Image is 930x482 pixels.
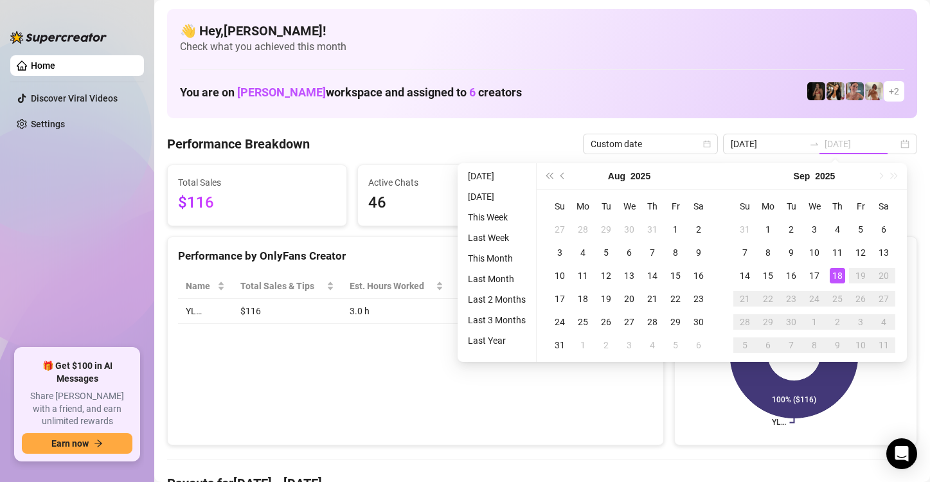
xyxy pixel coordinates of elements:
img: logo-BBDzfeDw.svg [10,31,107,44]
th: Su [733,195,756,218]
td: 2025-09-30 [780,310,803,334]
td: 2025-08-12 [595,264,618,287]
div: 5 [598,245,614,260]
a: Home [31,60,55,71]
span: Total Sales & Tips [240,279,323,293]
td: 2025-08-21 [641,287,664,310]
text: YL… [771,418,785,427]
td: 2025-09-11 [826,241,849,264]
th: Total Sales & Tips [233,274,341,299]
div: 9 [830,337,845,353]
td: 2025-09-01 [756,218,780,241]
li: Last 3 Months [463,312,531,328]
div: 11 [830,245,845,260]
div: 7 [783,337,799,353]
span: Custom date [591,134,710,154]
span: to [809,139,819,149]
td: 2025-10-05 [733,334,756,357]
div: 14 [737,268,753,283]
td: 2025-09-17 [803,264,826,287]
div: 1 [807,314,822,330]
div: 6 [760,337,776,353]
div: 25 [575,314,591,330]
div: 19 [853,268,868,283]
div: 11 [876,337,891,353]
td: 2025-10-10 [849,334,872,357]
li: Last 2 Months [463,292,531,307]
td: 2025-09-27 [872,287,895,310]
div: 17 [807,268,822,283]
a: Settings [31,119,65,129]
td: 3.0 h [342,299,451,324]
li: Last Week [463,230,531,245]
div: 17 [552,291,568,307]
td: 2025-08-15 [664,264,687,287]
td: 2025-08-10 [548,264,571,287]
div: 5 [737,337,753,353]
li: Last Year [463,333,531,348]
div: 29 [668,314,683,330]
img: YL [846,82,864,100]
div: 21 [737,291,753,307]
div: 30 [691,314,706,330]
div: 26 [853,291,868,307]
td: 2025-08-04 [571,241,595,264]
div: 9 [691,245,706,260]
div: 2 [783,222,799,237]
span: arrow-right [94,439,103,448]
td: 2025-08-23 [687,287,710,310]
div: 20 [876,268,891,283]
th: We [803,195,826,218]
div: 7 [737,245,753,260]
td: 2025-08-13 [618,264,641,287]
td: 2025-09-20 [872,264,895,287]
div: 3 [621,337,637,353]
img: Green [865,82,883,100]
span: Check what you achieved this month [180,40,904,54]
div: 3 [552,245,568,260]
div: 23 [783,291,799,307]
span: 46 [368,191,526,215]
div: 2 [691,222,706,237]
span: Total Sales [178,175,336,190]
td: 2025-08-31 [733,218,756,241]
div: 20 [621,291,637,307]
td: 2025-09-22 [756,287,780,310]
th: Mo [571,195,595,218]
th: Sa [872,195,895,218]
td: 2025-08-29 [664,310,687,334]
td: 2025-09-28 [733,310,756,334]
div: 22 [760,291,776,307]
span: 🎁 Get $100 in AI Messages [22,360,132,385]
img: AD [827,82,845,100]
td: 2025-09-25 [826,287,849,310]
button: Previous month (PageUp) [556,163,570,189]
td: 2025-10-09 [826,334,849,357]
div: Est. Hours Worked [350,279,433,293]
th: Fr [664,195,687,218]
td: 2025-08-31 [548,334,571,357]
div: 8 [807,337,822,353]
div: 14 [645,268,660,283]
img: D [807,82,825,100]
th: Fr [849,195,872,218]
td: 2025-08-18 [571,287,595,310]
div: 22 [668,291,683,307]
span: Earn now [51,438,89,449]
span: calendar [703,140,711,148]
span: swap-right [809,139,819,149]
td: 2025-08-27 [618,310,641,334]
div: 29 [598,222,614,237]
div: 4 [876,314,891,330]
td: 2025-09-21 [733,287,756,310]
td: 2025-07-27 [548,218,571,241]
span: Name [186,279,215,293]
div: 27 [621,314,637,330]
td: 2025-10-03 [849,310,872,334]
div: 18 [575,291,591,307]
td: 2025-09-02 [780,218,803,241]
div: 28 [645,314,660,330]
td: 2025-10-02 [826,310,849,334]
td: 2025-08-20 [618,287,641,310]
td: 2025-08-01 [664,218,687,241]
